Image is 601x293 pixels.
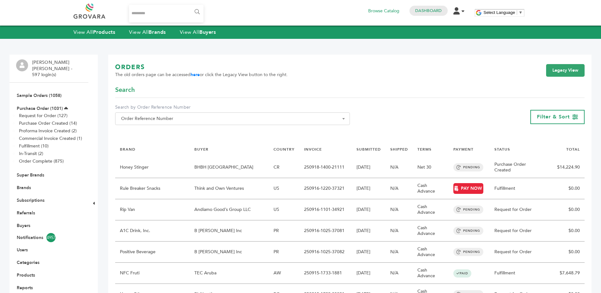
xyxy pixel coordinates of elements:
[413,263,449,284] td: Cash Advance
[191,72,200,78] a: here
[17,233,81,242] a: Notifications4957
[17,197,44,203] a: Subscriptions
[386,178,413,199] td: N/A
[115,263,190,284] td: NFC Fruti
[120,147,135,152] a: BRAND
[386,220,413,242] td: N/A
[119,114,346,123] span: Order Reference Number
[115,157,190,178] td: Honey Stinger
[194,147,209,152] a: BUYER
[386,199,413,220] td: N/A
[490,220,546,242] td: Request for Order
[17,172,44,178] a: Super Brands
[115,104,350,111] label: Search by Order Reference Number
[352,157,386,178] td: [DATE]
[484,10,515,15] span: Select Language
[299,263,352,284] td: 250915-1733-1881
[269,220,299,242] td: PR
[494,147,510,152] a: STATUS
[115,178,190,199] td: Rule Breaker Snacks
[490,199,546,220] td: Request for Order
[537,113,570,120] span: Filter & Sort
[269,263,299,284] td: AW
[546,242,585,263] td: $0.00
[390,147,408,152] a: SHIPPED
[74,29,115,36] a: View AllProducts
[352,242,386,263] td: [DATE]
[269,157,299,178] td: CR
[19,143,49,149] a: Fulfillment (10)
[352,263,386,284] td: [DATE]
[490,242,546,263] td: Request for Order
[199,29,216,36] strong: Buyers
[386,157,413,178] td: N/A
[453,147,474,152] a: PAYMENT
[274,147,295,152] a: COUNTRY
[453,206,483,214] span: PENDING
[453,248,483,256] span: PENDING
[546,64,585,77] a: Legacy View
[93,29,115,36] strong: Products
[115,220,190,242] td: A1C Drink, Inc.
[190,199,269,220] td: Andiamo Good’s Group LLC
[115,63,288,72] h1: ORDERS
[269,199,299,220] td: US
[299,157,352,178] td: 250918-1400-21111
[17,247,28,253] a: Users
[19,113,68,119] a: Request for Order (127)
[546,263,585,284] td: $7,648.79
[386,242,413,263] td: N/A
[17,210,35,216] a: Referrals
[17,223,30,229] a: Buyers
[190,220,269,242] td: B [PERSON_NAME] Inc
[453,183,483,194] a: PAY NOW
[299,242,352,263] td: 250916-1025-37082
[19,120,77,126] a: Purchase Order Created (14)
[190,242,269,263] td: B [PERSON_NAME] Inc
[490,178,546,199] td: Fulfillment
[190,263,269,284] td: TEC Aruba
[490,157,546,178] td: Purchase Order Created
[19,158,64,164] a: Order Complete (875)
[17,185,31,191] a: Brands
[415,8,442,14] a: Dashboard
[19,135,82,141] a: Commercial Invoice Created (1)
[299,220,352,242] td: 250916-1025-37081
[566,147,580,152] a: TOTAL
[304,147,322,152] a: INVOICE
[17,272,35,278] a: Products
[129,29,166,36] a: View AllBrands
[413,178,449,199] td: Cash Advance
[17,105,63,111] a: Purchase Order (1031)
[484,10,523,15] a: Select Language​
[453,163,483,171] span: PENDING
[149,29,166,36] strong: Brands
[115,199,190,220] td: Rip Van
[546,157,585,178] td: $14,224.90
[453,269,471,278] span: PAID
[32,59,87,78] li: [PERSON_NAME] [PERSON_NAME] - 597 login(s)
[19,151,43,157] a: In-Transit (2)
[413,199,449,220] td: Cash Advance
[19,128,77,134] a: Proforma Invoice Created (2)
[17,93,62,99] a: Sample Orders (1058)
[546,178,585,199] td: $0.00
[356,147,381,152] a: SUBMITTED
[299,178,352,199] td: 250916-1220-37321
[352,178,386,199] td: [DATE]
[519,10,523,15] span: ▼
[269,178,299,199] td: US
[190,178,269,199] td: Think and Own Ventures
[269,242,299,263] td: PR
[490,263,546,284] td: Fulfillment
[453,227,483,235] span: PENDING
[413,220,449,242] td: Cash Advance
[546,220,585,242] td: $0.00
[352,199,386,220] td: [DATE]
[413,242,449,263] td: Cash Advance
[417,147,432,152] a: TERMS
[129,5,204,22] input: Search...
[352,220,386,242] td: [DATE]
[413,157,449,178] td: Net 30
